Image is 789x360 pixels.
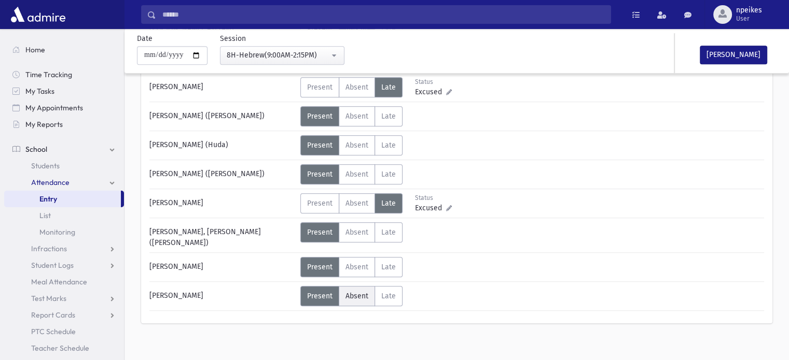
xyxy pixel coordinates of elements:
div: AttTypes [300,222,403,242]
label: Session [220,33,246,44]
span: Present [307,263,333,271]
button: 8H-Hebrew(9:00AM-2:15PM) [220,46,344,65]
label: Date [137,33,153,44]
a: Report Cards [4,307,124,323]
span: Late [381,263,396,271]
div: [PERSON_NAME] [144,257,300,277]
a: Infractions [4,240,124,257]
span: Report Cards [31,310,75,320]
span: Test Marks [31,294,66,303]
div: 8H-Hebrew(9:00AM-2:15PM) [227,50,329,61]
span: Entry [39,194,57,204]
a: List [4,207,124,224]
div: [PERSON_NAME] [144,77,300,97]
span: Student Logs [31,261,74,270]
a: Test Marks [4,290,124,307]
div: [PERSON_NAME] ([PERSON_NAME]) [144,164,300,184]
span: Late [381,170,396,179]
input: Search [156,5,611,24]
span: Teacher Schedule [31,343,89,353]
span: Late [381,292,396,300]
a: Entry [4,191,121,207]
span: Late [381,112,396,121]
span: List [39,211,51,220]
span: PTC Schedule [31,327,76,336]
span: Absent [345,263,368,271]
span: Attendance [31,178,70,187]
span: Late [381,141,396,150]
span: Infractions [31,244,67,253]
span: Absent [345,170,368,179]
span: Excused [415,203,446,213]
div: AttTypes [300,164,403,184]
div: Status [415,77,461,87]
div: [PERSON_NAME] (Huda) [144,135,300,155]
span: Meal Attendance [31,277,87,286]
span: Time Tracking [25,70,72,79]
span: My Reports [25,120,63,129]
div: AttTypes [300,257,403,277]
div: Status [415,193,461,203]
span: Late [381,83,396,92]
a: Home [4,41,124,58]
a: Monitoring [4,224,124,240]
span: Present [307,83,333,92]
span: Present [307,228,333,237]
span: npeikes [736,6,762,15]
div: [PERSON_NAME] ([PERSON_NAME]) [144,106,300,126]
span: Absent [345,112,368,121]
a: School [4,141,124,157]
div: [PERSON_NAME] [144,286,300,306]
span: Present [307,170,333,179]
span: Late [381,228,396,237]
div: AttTypes [300,135,403,155]
a: Students [4,157,124,174]
div: AttTypes [300,77,403,97]
span: Absent [345,141,368,150]
span: Present [307,141,333,150]
a: My Tasks [4,83,124,99]
button: [PERSON_NAME] [700,46,767,64]
img: AdmirePro [8,4,68,25]
span: Present [307,112,333,121]
div: [PERSON_NAME], [PERSON_NAME] ([PERSON_NAME]) [144,222,300,248]
span: Students [31,161,60,170]
span: Present [307,292,333,300]
span: My Tasks [25,87,54,96]
span: My Appointments [25,103,83,112]
a: Attendance [4,174,124,191]
a: My Reports [4,116,124,133]
span: Absent [345,228,368,237]
a: PTC Schedule [4,323,124,340]
div: AttTypes [300,193,403,213]
a: Student Logs [4,257,124,273]
span: Excused [415,87,446,97]
a: Time Tracking [4,66,124,83]
a: Teacher Schedule [4,340,124,356]
span: Absent [345,292,368,300]
span: Absent [345,83,368,92]
span: Monitoring [39,227,75,237]
div: AttTypes [300,106,403,126]
span: Home [25,45,45,54]
span: Absent [345,199,368,208]
span: User [736,15,762,23]
div: [PERSON_NAME] [144,193,300,213]
span: Late [381,199,396,208]
div: AttTypes [300,286,403,306]
a: Meal Attendance [4,273,124,290]
span: School [25,145,47,154]
span: Present [307,199,333,208]
a: My Appointments [4,99,124,116]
